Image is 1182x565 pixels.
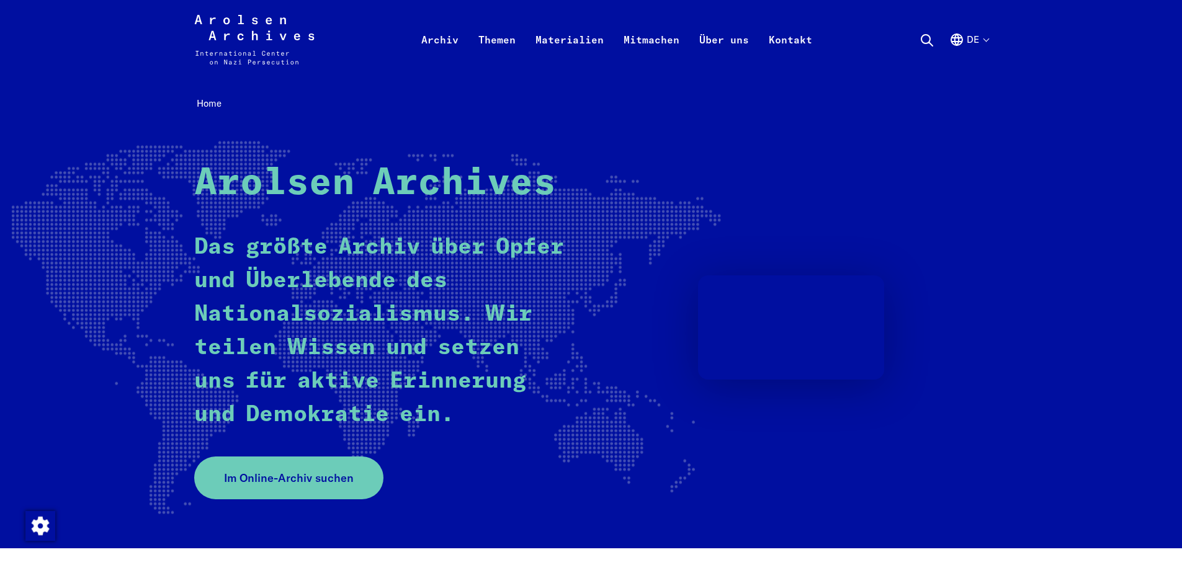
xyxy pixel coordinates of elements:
button: Deutsch, Sprachauswahl [949,32,988,77]
nav: Primär [411,15,822,65]
div: Zustimmung ändern [25,510,55,540]
a: Themen [468,30,526,79]
a: Archiv [411,30,468,79]
a: Über uns [689,30,759,79]
a: Kontakt [759,30,822,79]
strong: Arolsen Archives [194,165,556,202]
img: Zustimmung ändern [25,511,55,541]
span: Im Online-Archiv suchen [224,469,354,486]
a: Im Online-Archiv suchen [194,456,383,499]
a: Mitmachen [614,30,689,79]
nav: Breadcrumb [194,94,988,113]
a: Materialien [526,30,614,79]
p: Das größte Archiv über Opfer und Überlebende des Nationalsozialismus. Wir teilen Wissen und setze... [194,231,570,432]
span: Home [197,97,222,109]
